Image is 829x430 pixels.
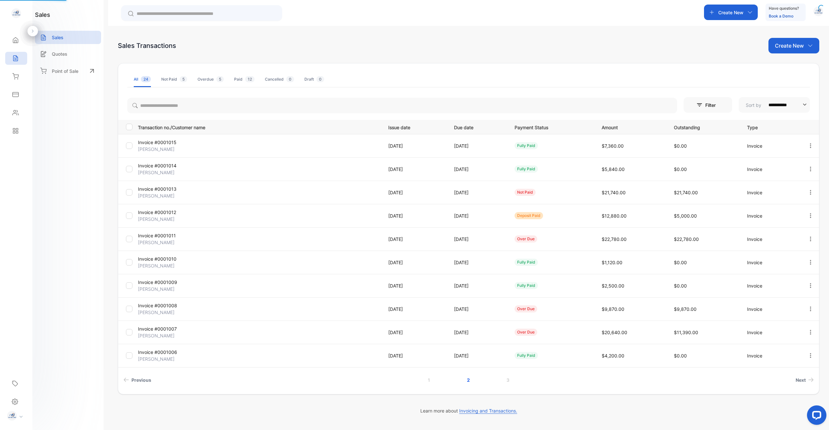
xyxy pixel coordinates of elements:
[515,282,538,289] div: fully paid
[286,76,294,82] span: 0
[602,123,661,131] p: Amount
[138,186,219,192] p: Invoice #0001013
[747,282,794,289] p: Invoice
[674,260,687,265] span: $0.00
[602,306,624,312] span: $9,870.00
[602,353,624,358] span: $4,200.00
[602,236,627,242] span: $22,780.00
[121,374,154,386] a: Previous page
[454,329,501,336] p: [DATE]
[602,190,626,195] span: $21,740.00
[131,377,151,383] span: Previous
[739,97,810,113] button: Sort by
[118,374,819,386] ul: Pagination
[388,166,440,173] p: [DATE]
[388,329,440,336] p: [DATE]
[813,5,823,20] button: avatar
[454,212,501,219] p: [DATE]
[674,166,687,172] span: $0.00
[602,330,627,335] span: $20,640.00
[35,47,101,61] a: Quotes
[602,283,624,289] span: $2,500.00
[52,34,63,41] p: Sales
[141,76,151,82] span: 24
[138,123,380,131] p: Transaction no./Customer name
[746,102,761,108] p: Sort by
[499,374,517,386] a: Page 3
[138,309,219,316] p: [PERSON_NAME]
[35,31,101,44] a: Sales
[138,325,219,332] p: Invoice #0001007
[52,68,78,74] p: Point of Sale
[775,42,804,50] p: Create New
[769,14,793,18] a: Book a Demo
[747,166,794,173] p: Invoice
[515,123,588,131] p: Payment Status
[138,139,219,146] p: Invoice #0001015
[265,76,294,82] div: Cancelled
[674,213,697,219] span: $5,000.00
[245,76,255,82] span: 12
[454,189,501,196] p: [DATE]
[35,64,101,78] a: Point of Sale
[602,213,627,219] span: $12,880.00
[118,41,176,51] div: Sales Transactions
[515,142,538,149] div: fully paid
[454,166,501,173] p: [DATE]
[454,259,501,266] p: [DATE]
[138,192,219,199] p: [PERSON_NAME]
[674,190,698,195] span: $21,740.00
[118,407,819,414] p: Learn more about
[674,306,697,312] span: $9,870.00
[674,236,699,242] span: $22,780.00
[768,38,819,53] button: Create New
[747,142,794,149] p: Invoice
[388,259,440,266] p: [DATE]
[747,306,794,312] p: Invoice
[813,6,823,16] img: avatar
[388,123,440,131] p: Issue date
[704,5,758,20] button: Create New
[459,408,517,414] span: Invoicing and Transactions.
[602,260,622,265] span: $1,120.00
[161,76,187,82] div: Not Paid
[138,332,219,339] p: [PERSON_NAME]
[674,143,687,149] span: $0.00
[7,411,17,421] img: profile
[138,286,219,292] p: [PERSON_NAME]
[747,236,794,243] p: Invoice
[138,216,219,222] p: [PERSON_NAME]
[388,212,440,219] p: [DATE]
[138,239,219,246] p: [PERSON_NAME]
[454,352,501,359] p: [DATE]
[747,123,794,131] p: Type
[138,146,219,153] p: [PERSON_NAME]
[198,76,224,82] div: Overdue
[674,330,698,335] span: $11,390.00
[388,306,440,312] p: [DATE]
[234,76,255,82] div: Paid
[316,76,324,82] span: 0
[138,232,219,239] p: Invoice #0001011
[454,236,501,243] p: [DATE]
[747,352,794,359] p: Invoice
[602,143,624,149] span: $7,360.00
[138,169,219,176] p: [PERSON_NAME]
[515,212,543,219] div: deposit paid
[747,189,794,196] p: Invoice
[674,123,734,131] p: Outstanding
[138,262,219,269] p: [PERSON_NAME]
[35,10,50,19] h1: sales
[138,302,219,309] p: Invoice #0001008
[674,353,687,358] span: $0.00
[388,142,440,149] p: [DATE]
[459,374,478,386] a: Page 2 is your current page
[304,76,324,82] div: Draft
[515,189,536,196] div: not paid
[138,162,219,169] p: Invoice #0001014
[802,403,829,430] iframe: LiveChat chat widget
[138,279,219,286] p: Invoice #0001009
[796,377,806,383] span: Next
[515,165,538,173] div: fully paid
